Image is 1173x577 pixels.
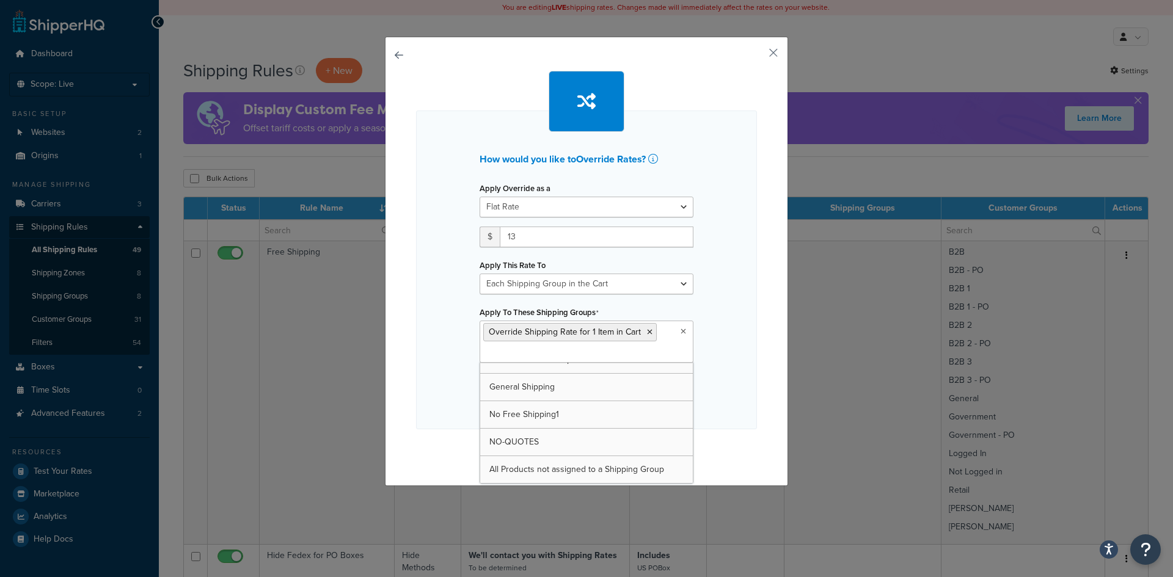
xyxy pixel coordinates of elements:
[489,325,641,338] span: Override Shipping Rate for 1 Item in Cart
[480,401,693,428] a: No Free Shipping1
[480,429,693,455] a: NO-QUOTES
[480,374,693,401] a: General Shipping
[489,435,539,448] span: NO-QUOTES
[480,184,550,193] label: Apply Override as a
[480,261,546,270] label: Apply This Rate To
[480,154,693,165] h2: How would you like to Override Rates ?
[648,154,661,165] a: Learn more about setting up shipping rules
[1130,534,1161,565] button: Open Resource Center
[480,227,500,247] span: $
[480,308,599,318] label: Apply To These Shipping Groups
[489,408,559,421] span: No Free Shipping1
[489,463,664,476] span: All Products not assigned to a Shipping Group
[489,380,555,393] span: General Shipping
[489,353,572,366] span: Dealer - No Free Ship
[480,456,693,483] a: All Products not assigned to a Shipping Group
